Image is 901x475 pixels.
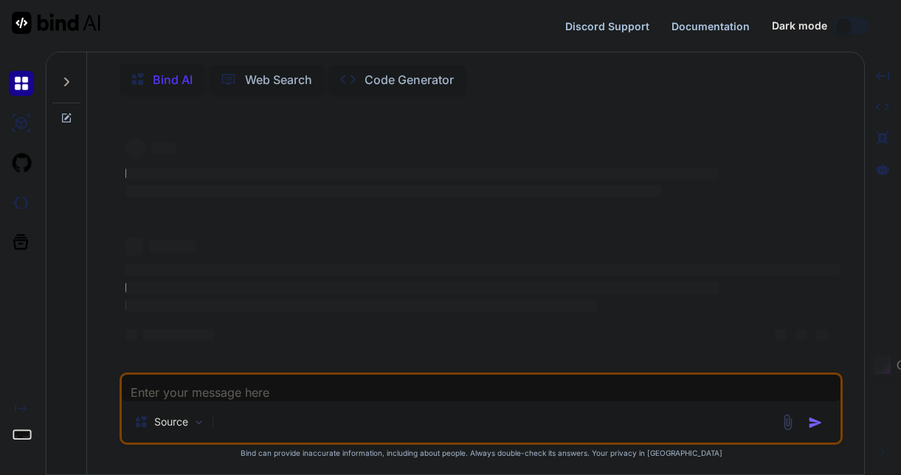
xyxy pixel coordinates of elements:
[152,142,176,154] span: ‌
[808,415,823,430] img: icon
[9,71,34,96] img: chat
[772,18,827,33] span: Dark mode
[9,190,34,215] img: darkCloudIdeIcon
[125,185,661,197] span: ‌
[779,414,796,431] img: attachment
[143,329,214,341] span: ‌
[672,20,750,32] span: Documentation
[125,237,143,255] span: ‌
[816,329,828,341] span: ‌
[672,18,750,34] button: Documentation
[193,416,205,429] img: Pick Models
[120,448,843,459] p: Bind can provide inaccurate information, including about people. Always double-check its answers....
[125,167,718,179] span: ‌
[12,12,100,34] img: Bind AI
[565,18,649,34] button: Discord Support
[9,111,34,136] img: ai-studio
[125,329,137,341] span: ‌
[125,264,840,276] span: ‌
[365,71,454,89] p: Code Generator
[9,150,34,176] img: githubLight
[775,329,787,341] span: ‌
[125,138,146,159] span: ‌
[795,329,807,341] span: ‌
[245,71,312,89] p: Web Search
[149,240,196,252] span: ‌
[125,299,597,311] span: ‌
[565,20,649,32] span: Discord Support
[154,415,188,429] p: Source
[153,71,193,89] p: Bind AI
[125,282,718,294] span: ‌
